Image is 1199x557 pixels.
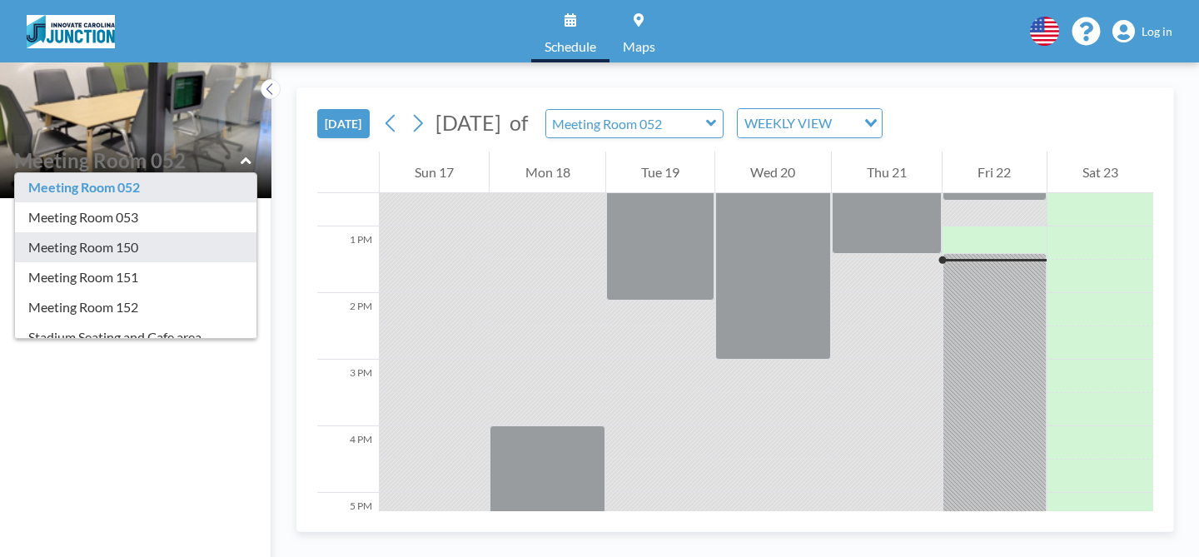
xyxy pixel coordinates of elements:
[1112,20,1172,43] a: Log in
[510,110,528,136] span: of
[832,152,942,193] div: Thu 21
[545,40,596,53] span: Schedule
[1142,24,1172,39] span: Log in
[317,426,379,493] div: 4 PM
[1047,152,1153,193] div: Sat 23
[15,292,256,322] div: Meeting Room 152
[317,226,379,293] div: 1 PM
[623,40,655,53] span: Maps
[546,110,706,137] input: Meeting Room 052
[715,152,830,193] div: Wed 20
[27,15,115,48] img: organization-logo
[435,110,501,135] span: [DATE]
[837,112,854,134] input: Search for option
[738,109,882,137] div: Search for option
[490,152,604,193] div: Mon 18
[15,322,256,352] div: Stadium Seating and Cafe area
[943,152,1046,193] div: Fri 22
[317,360,379,426] div: 3 PM
[741,112,835,134] span: WEEKLY VIEW
[15,172,256,202] div: Meeting Room 052
[317,160,379,226] div: 12 PM
[317,109,370,138] button: [DATE]
[14,148,241,172] input: Meeting Room 052
[380,152,489,193] div: Sun 17
[15,202,256,232] div: Meeting Room 053
[13,173,110,190] span: Floor: Junction ...
[15,232,256,262] div: Meeting Room 150
[317,293,379,360] div: 2 PM
[15,262,256,292] div: Meeting Room 151
[606,152,714,193] div: Tue 19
